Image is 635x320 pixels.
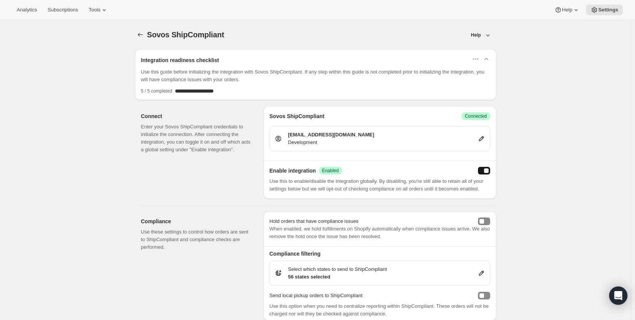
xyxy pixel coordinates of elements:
[48,7,78,13] span: Subscriptions
[270,302,490,318] p: Use this option when you need to centralize reporting within ShipCompliant. These orders will not...
[465,113,487,119] span: Connected
[89,7,100,13] span: Tools
[609,286,627,305] div: Open Intercom Messenger
[43,5,83,15] button: Subscriptions
[270,178,490,193] p: Use this to enable/disable the integration globally. By disabling, you're still able to retain al...
[147,30,224,39] span: Sovos ShipCompliant
[270,167,316,174] h2: Enable integration
[17,7,37,13] span: Analytics
[288,131,375,139] p: [EMAIL_ADDRESS][DOMAIN_NAME]
[288,266,387,273] p: Select which states to send to ShipCompliant
[478,167,490,174] button: enabled
[141,112,251,120] h2: Connect
[141,123,251,154] p: Enter your Sovos ShipCompliant credentials to initialize the connection. After connecting the int...
[141,228,251,251] p: Use these settings to control how orders are sent to ShipCompliant and compliance checks are perf...
[270,225,490,240] p: When enabled, we hold fulfillments on Shopify automatically when compliance issues arrive. We als...
[478,292,490,299] button: sendLocalPickupToShipCompliant
[84,5,113,15] button: Tools
[478,218,490,225] button: holdShopifyFulfillmentOrders
[471,31,491,39] div: Help
[12,5,41,15] button: Analytics
[270,112,325,120] h2: Sovos ShipCompliant
[288,139,375,146] p: Development
[141,68,490,83] p: Use this guide before initializing the integration with Sovos ShipCompliant. If any step within t...
[141,56,219,64] h2: Integration readiness checklist
[270,218,359,225] p: Hold orders that have compliance issues
[586,5,623,15] button: Settings
[141,218,251,225] h2: Compliance
[598,7,618,13] span: Settings
[270,250,490,258] h2: Compliance filtering
[141,88,172,94] p: 5 / 5 completed
[562,7,572,13] span: Help
[322,168,339,174] span: Enabled
[550,5,584,15] button: Help
[270,292,363,299] p: Send local pickup orders to ShipCompliant
[466,29,496,41] button: Help
[288,273,387,281] p: 56 states selected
